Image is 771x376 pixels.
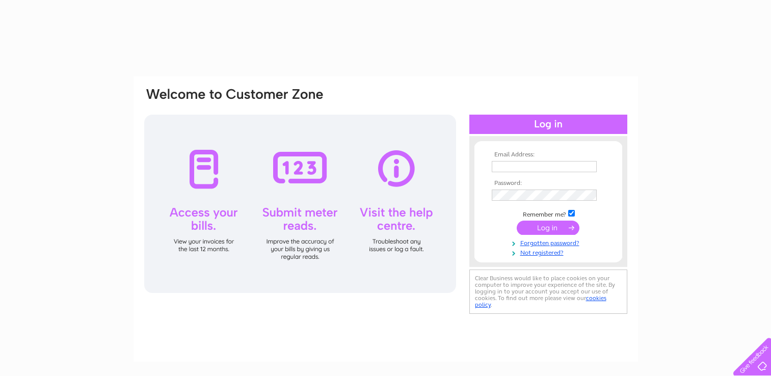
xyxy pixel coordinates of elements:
a: Forgotten password? [492,237,607,247]
th: Email Address: [489,151,607,158]
div: Clear Business would like to place cookies on your computer to improve your experience of the sit... [469,270,627,314]
td: Remember me? [489,208,607,219]
a: cookies policy [475,294,606,308]
a: Not registered? [492,247,607,257]
th: Password: [489,180,607,187]
input: Submit [517,221,579,235]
